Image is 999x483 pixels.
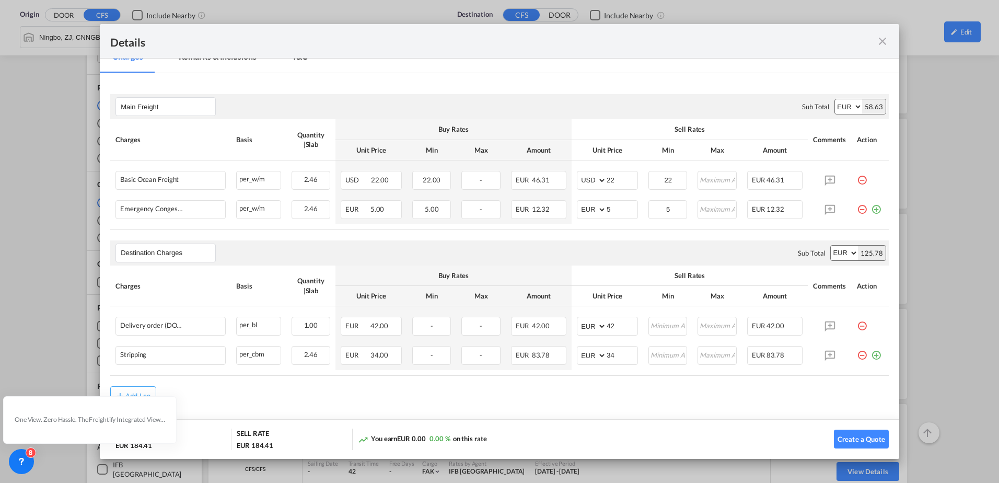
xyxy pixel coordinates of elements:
div: Emergency Congestion Surcharge [120,205,183,213]
th: Max [456,140,506,160]
th: Max [692,286,742,306]
md-icon: icon-minus-circle-outline red-400-fg pt-7 [857,200,867,211]
md-icon: icon-close fg-AAA8AD m-0 cursor [876,35,889,48]
div: Sub Total [798,248,825,258]
span: 46.31 [766,176,785,184]
th: Min [407,140,457,160]
div: EUR 184.41 [237,441,273,450]
th: Action [852,119,888,160]
span: - [480,205,482,213]
div: EUR 184.41 [115,441,152,450]
span: EUR [516,205,530,213]
div: per_w/m [237,171,280,185]
div: Sell Rates [577,124,803,134]
div: Charges [115,135,226,144]
th: Min [643,286,693,306]
md-icon: icon-minus-circle-outline red-400-fg pt-7 [857,171,867,181]
span: 2.46 [304,350,318,359]
span: EUR [345,321,369,330]
div: Buy Rates [341,271,566,280]
div: SELL RATE [237,429,269,441]
div: Stripping [120,351,146,359]
div: Sell Rates [577,271,803,280]
span: 5.00 [370,205,385,213]
md-icon: icon-minus-circle-outline red-400-fg pt-7 [857,317,867,327]
div: Quantity | Slab [292,130,331,149]
span: 1.00 [304,321,318,329]
input: Minimum Amount [649,317,687,333]
input: Maximum Amount [699,347,736,362]
md-pagination-wrapper: Use the left and right arrow keys to navigate between tabs [100,44,331,73]
th: Amount [506,140,572,160]
div: Details [110,34,811,48]
div: 58.63 [862,99,886,114]
span: 42.00 [766,321,785,330]
span: 83.78 [532,351,550,359]
span: - [480,176,482,184]
input: Minimum Amount [649,171,687,187]
div: Charges [115,281,226,291]
div: You earn on this rate [358,434,487,445]
span: USD [345,176,369,184]
div: Sub Total [802,102,829,111]
span: - [480,351,482,359]
th: Amount [742,140,808,160]
span: 42.00 [532,321,550,330]
input: Minimum Amount [649,201,687,216]
md-icon: icon-trending-up [358,434,368,445]
span: 5.00 [425,205,439,213]
th: Min [407,286,457,306]
span: 22.00 [423,176,441,184]
span: 12.32 [532,205,550,213]
span: EUR [516,321,530,330]
th: Unit Price [335,140,407,160]
span: EUR [516,176,530,184]
span: 83.78 [766,351,785,359]
span: - [480,321,482,330]
th: Unit Price [335,286,407,306]
div: Quantity | Slab [292,276,331,295]
span: EUR 0.00 [397,434,425,443]
span: EUR [516,351,530,359]
th: Comments [808,119,852,160]
div: 125.78 [858,246,885,260]
span: EUR [752,205,765,213]
md-icon: icon-plus-circle-outline green-400-fg [871,346,881,356]
span: 12.32 [766,205,785,213]
button: Create a Quote [834,430,889,448]
div: Buy Rates [341,124,566,134]
md-icon: icon-plus-circle-outline green-400-fg [871,200,881,211]
span: 34.00 [370,351,389,359]
span: EUR [752,176,765,184]
div: Basis [236,281,281,291]
span: 42.00 [370,321,389,330]
span: EUR [345,351,369,359]
th: Max [692,140,742,160]
md-tab-item: Remarks & Inclusions [166,44,269,73]
th: Action [852,266,888,306]
th: Amount [742,286,808,306]
th: Max [456,286,506,306]
div: per_bl [237,317,280,330]
input: Maximum Amount [699,171,736,187]
span: 22.00 [371,176,389,184]
div: Basis [236,135,281,144]
th: Unit Price [572,286,643,306]
div: per_w/m [237,201,280,214]
span: - [431,321,433,330]
div: Delivery order (DO Fee) [120,321,183,329]
md-icon: icon-minus-circle-outline red-400-fg pt-7 [857,346,867,356]
span: EUR [752,321,765,330]
input: 22 [607,171,637,187]
input: 34 [607,347,637,362]
div: per_cbm [237,347,280,360]
th: Min [643,140,693,160]
md-dialog: Port of Loading ... [100,24,899,459]
md-tab-item: Charges [100,44,155,73]
th: Comments [808,266,852,306]
md-tab-item: T&C [280,44,321,73]
span: 46.31 [532,176,550,184]
input: Minimum Amount [649,347,687,362]
input: 5 [607,201,637,216]
input: Maximum Amount [699,317,736,333]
